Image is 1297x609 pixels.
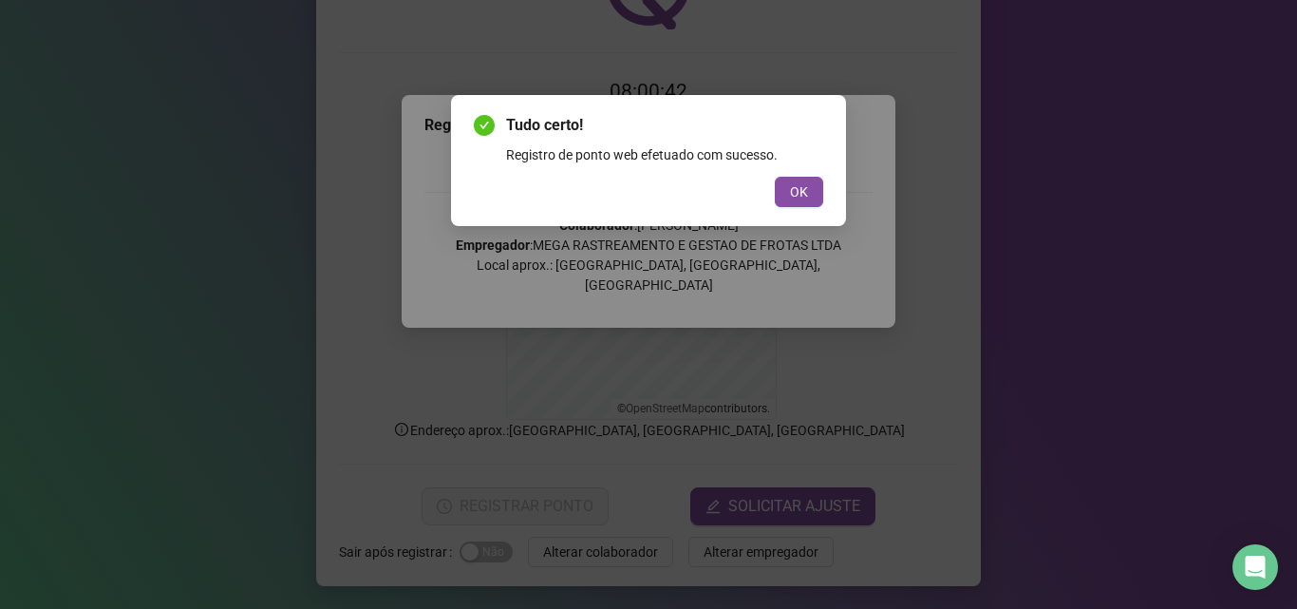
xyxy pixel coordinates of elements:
[790,181,808,202] span: OK
[474,115,495,136] span: check-circle
[506,144,823,165] div: Registro de ponto web efetuado com sucesso.
[1232,544,1278,590] div: Open Intercom Messenger
[506,114,823,137] span: Tudo certo!
[775,177,823,207] button: OK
